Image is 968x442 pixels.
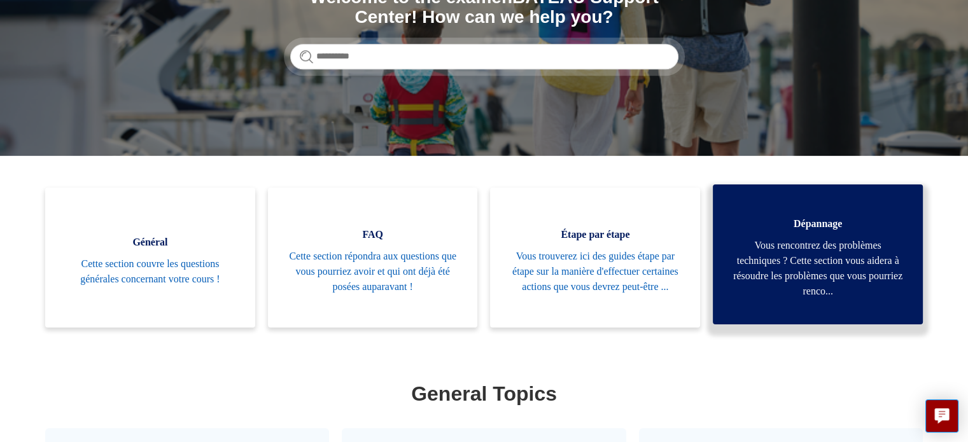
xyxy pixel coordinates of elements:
a: Général Cette section couvre les questions générales concernant votre cours ! [45,188,255,328]
input: Rechercher [290,44,678,69]
span: FAQ [287,227,459,242]
span: Dépannage [732,216,904,231]
span: Étape par étape [509,227,681,242]
span: Vous trouverez ici des guides étape par étape sur la manière d'effectuer certaines actions que vo... [509,249,681,294]
span: Cette section couvre les questions générales concernant votre cours ! [64,256,236,287]
span: Vous rencontrez des problèmes techniques ? Cette section vous aidera à résoudre les problèmes que... [732,238,904,299]
span: Cette section répondra aux questions que vous pourriez avoir et qui ont déjà été posées auparavant ! [287,249,459,294]
h1: General Topics [48,378,920,409]
a: Dépannage Vous rencontrez des problèmes techniques ? Cette section vous aidera à résoudre les pro... [713,184,923,324]
a: Étape par étape Vous trouverez ici des guides étape par étape sur la manière d'effectuer certaine... [490,188,700,328]
span: Général [64,235,236,250]
a: FAQ Cette section répondra aux questions que vous pourriez avoir et qui ont déjà été posées aupar... [268,188,478,328]
button: Live chat [925,399,958,432]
